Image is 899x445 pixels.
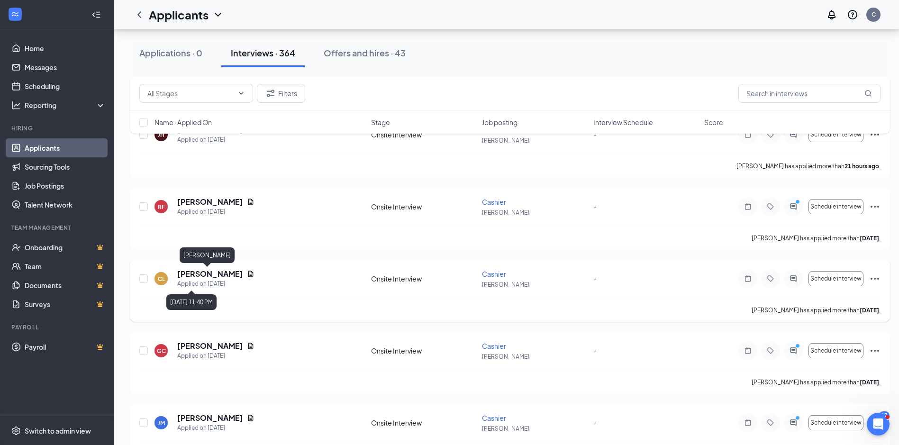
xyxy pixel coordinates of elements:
a: Messages [25,58,106,77]
svg: PrimaryDot [793,415,805,423]
div: Onsite Interview [371,418,476,427]
svg: Tag [765,347,776,354]
div: [DATE] 11:40 PM [166,294,217,310]
div: Offers and hires · 43 [324,47,406,59]
svg: Filter [265,88,276,99]
svg: ActiveChat [788,203,799,210]
div: Hiring [11,124,104,132]
input: All Stages [147,88,234,99]
a: TeamCrown [25,257,106,276]
b: [DATE] [860,379,879,386]
b: [DATE] [860,235,879,242]
a: Sourcing Tools [25,157,106,176]
p: [PERSON_NAME] has applied more than . [752,306,881,314]
div: Team Management [11,224,104,232]
div: Applications · 0 [139,47,202,59]
svg: Document [247,342,254,350]
button: Schedule interview [808,199,863,214]
a: Home [25,39,106,58]
span: - [593,202,597,211]
a: OnboardingCrown [25,238,106,257]
div: Onsite Interview [371,274,476,283]
p: [PERSON_NAME] [482,353,587,361]
input: Search in interviews [738,84,881,103]
span: Stage [371,118,390,127]
svg: ActiveChat [788,275,799,282]
button: Schedule interview [808,415,863,430]
h5: [PERSON_NAME] [177,341,243,351]
span: Cashier [482,270,506,278]
iframe: Intercom live chat [867,413,890,436]
div: 17 [879,411,890,419]
svg: ActiveChat [788,347,799,354]
b: 21 hours ago [845,163,879,170]
h1: Applicants [149,7,209,23]
div: [PERSON_NAME] [180,247,235,263]
div: Applied on [DATE] [177,423,254,433]
button: Schedule interview [808,271,863,286]
div: Onsite Interview [371,202,476,211]
span: Cashier [482,414,506,422]
b: [DATE] [860,307,879,314]
span: Score [704,118,723,127]
svg: Document [247,414,254,422]
a: PayrollCrown [25,337,106,356]
span: Schedule interview [810,203,862,210]
svg: Collapse [91,10,101,19]
h5: [PERSON_NAME] [177,413,243,423]
p: [PERSON_NAME] [482,209,587,217]
svg: ActiveChat [788,419,799,427]
svg: MagnifyingGlass [864,90,872,97]
svg: Settings [11,426,21,436]
span: - [593,346,597,355]
div: Switch to admin view [25,426,91,436]
span: Name · Applied On [154,118,212,127]
a: Applicants [25,138,106,157]
svg: Document [247,198,254,206]
svg: ChevronLeft [134,9,145,20]
svg: Tag [765,275,776,282]
svg: Ellipses [869,201,881,212]
svg: ChevronDown [237,90,245,97]
div: Interviews · 364 [231,47,295,59]
span: Schedule interview [810,419,862,426]
span: Schedule interview [810,347,862,354]
p: [PERSON_NAME] [482,425,587,433]
a: Job Postings [25,176,106,195]
span: Interview Schedule [593,118,653,127]
div: C [872,10,876,18]
svg: Tag [765,203,776,210]
a: Scheduling [25,77,106,96]
svg: Tag [765,419,776,427]
h5: [PERSON_NAME] [177,197,243,207]
div: JM [158,419,165,427]
div: Onsite Interview [371,346,476,355]
div: GC [157,347,166,355]
svg: WorkstreamLogo [10,9,20,19]
svg: ChevronDown [212,9,224,20]
svg: Ellipses [869,345,881,356]
div: Applied on [DATE] [177,279,254,289]
h5: [PERSON_NAME] [177,269,243,279]
div: CL [158,275,165,283]
svg: QuestionInfo [847,9,858,20]
div: Reporting [25,100,106,110]
div: Applied on [DATE] [177,207,254,217]
span: Schedule interview [810,275,862,282]
div: RF [158,203,165,211]
span: - [593,274,597,283]
button: Schedule interview [808,343,863,358]
span: Cashier [482,342,506,350]
p: [PERSON_NAME] has applied more than . [752,378,881,386]
svg: Ellipses [869,273,881,284]
div: Payroll [11,323,104,331]
span: Job posting [482,118,518,127]
svg: Document [247,270,254,278]
a: DocumentsCrown [25,276,106,295]
svg: PrimaryDot [793,199,805,207]
p: [PERSON_NAME] [482,281,587,289]
svg: Analysis [11,100,21,110]
svg: Note [742,347,754,354]
a: SurveysCrown [25,295,106,314]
